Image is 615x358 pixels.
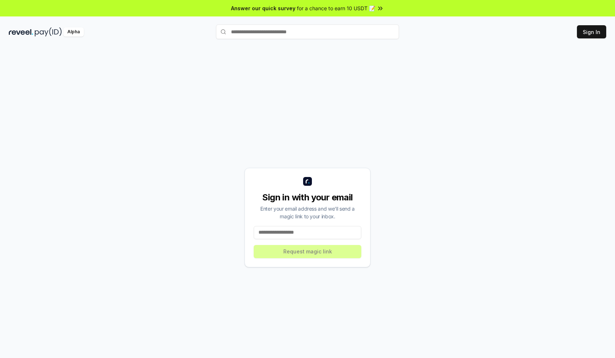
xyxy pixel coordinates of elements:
[303,177,312,186] img: logo_small
[9,27,33,37] img: reveel_dark
[63,27,84,37] div: Alpha
[297,4,375,12] span: for a chance to earn 10 USDT 📝
[254,192,361,203] div: Sign in with your email
[577,25,606,38] button: Sign In
[254,205,361,220] div: Enter your email address and we’ll send a magic link to your inbox.
[231,4,295,12] span: Answer our quick survey
[35,27,62,37] img: pay_id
